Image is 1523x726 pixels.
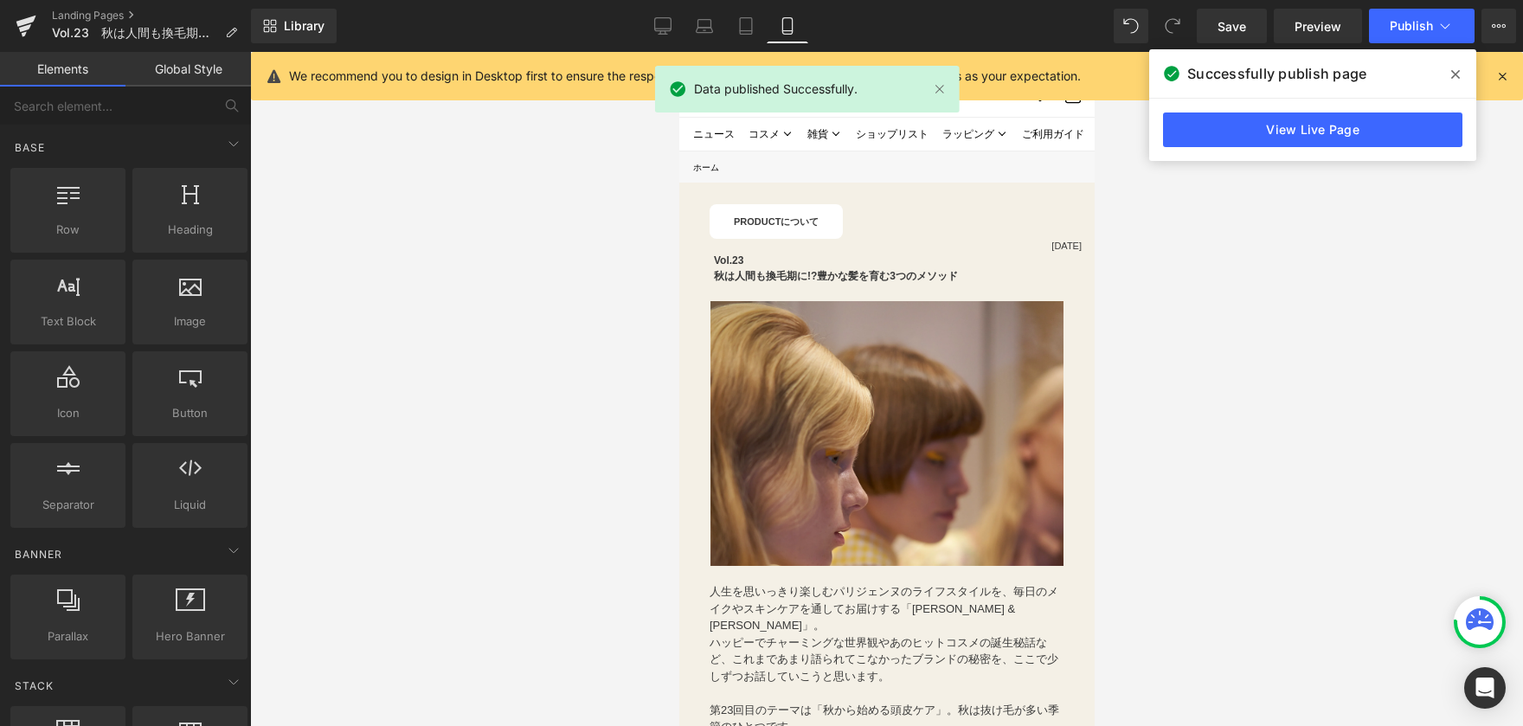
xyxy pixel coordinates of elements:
[1187,63,1366,84] span: Successfully publish page
[1464,667,1506,709] div: Open Intercom Messenger
[7,66,62,100] a: ニュース
[35,218,138,230] b: 秋は人間も換毛期に!?
[52,26,218,40] span: Vol.23 秋は人間も換毛期に!? 豊かな髪を育む3つのメソッド
[138,312,242,331] span: Image
[138,221,242,239] span: Heading
[251,9,337,43] a: New Library
[30,152,164,187] a: PRODUCTについて
[125,52,251,87] a: Global Style
[336,66,412,100] a: ご利用ガイド
[16,627,120,646] span: Parallax
[412,66,526,100] a: PAUL & JOEについて
[14,111,40,120] a: ホーム
[1218,17,1246,35] span: Save
[1390,19,1433,33] span: Publish
[35,202,64,215] b: Vol.23
[767,9,808,43] a: Mobile
[121,66,170,100] summary: 雑貨
[1163,112,1462,147] a: View Live Page
[256,66,336,100] summary: ラッピング
[1295,17,1341,35] span: Preview
[1481,9,1516,43] button: More
[16,221,120,239] span: Row
[30,582,385,650] p: ハッピーでチャーミングな世界観やあのヒットコスメの誕生秘話など、これまであまり語られてこなかったブランドの秘密を、ここで少しずつお話していこうと思います。
[170,66,256,100] a: ショップリスト
[13,546,64,562] span: Banner
[62,66,121,100] summary: コスメ
[138,627,242,646] span: Hero Banner
[339,34,415,51] nav: セカンダリナビゲーション
[284,18,325,34] span: Library
[1274,9,1362,43] a: Preview
[1114,9,1148,43] button: Undo
[138,218,279,230] b: 豊かな髪を育む3つのメソッド
[725,9,767,43] a: Tablet
[1155,9,1190,43] button: Redo
[13,678,55,694] span: Stack
[684,9,725,43] a: Laptop
[138,496,242,514] span: Liquid
[289,67,1081,86] p: We recommend you to design in Desktop first to ensure the responsive layout would display correct...
[13,187,402,202] p: [DATE]
[30,650,385,684] p: 第23回目のテーマは「秋から始める頭皮ケア」。秋は抜け毛が多い季節のひとつです。
[138,404,242,422] span: Button
[642,9,684,43] a: Desktop
[52,9,251,22] a: Landing Pages
[16,404,120,422] span: Icon
[16,312,120,331] span: Text Block
[13,139,47,156] span: Base
[694,80,858,99] span: Data published Successfully.
[1369,9,1475,43] button: Publish
[16,496,120,514] span: Separator
[30,531,385,582] p: 人生を思いっきり楽しむパリジェンヌのライフスタイルを、毎日のメイクやスキンケアを通してお届けする「[PERSON_NAME] & [PERSON_NAME]」。
[55,162,139,177] span: PRODUCTについて
[70,3,346,18] p: 9月30日（火）23:59まで送料無料※サンプルのみは送料500円（税込）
